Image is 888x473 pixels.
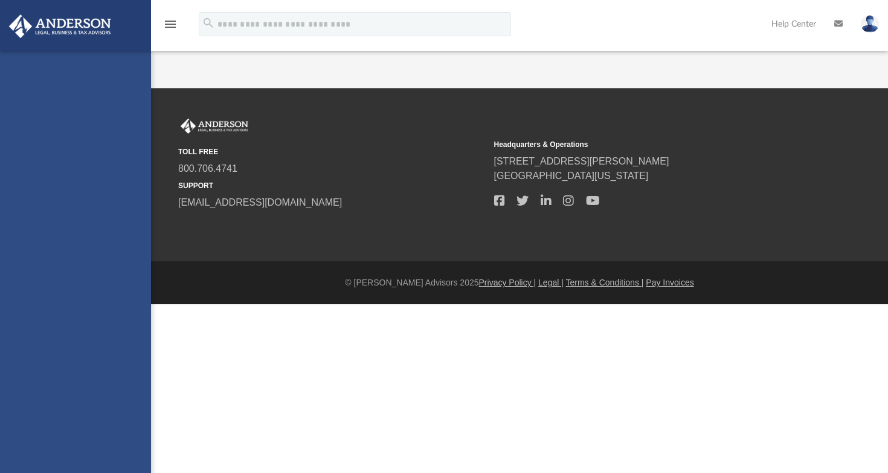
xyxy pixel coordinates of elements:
[538,278,564,287] a: Legal |
[494,139,802,150] small: Headquarters & Operations
[566,278,644,287] a: Terms & Conditions |
[861,15,879,33] img: User Pic
[479,278,536,287] a: Privacy Policy |
[494,171,649,181] a: [GEOGRAPHIC_DATA][US_STATE]
[163,17,178,31] i: menu
[178,180,486,191] small: SUPPORT
[202,16,215,30] i: search
[178,163,237,174] a: 800.706.4741
[494,156,669,166] a: [STREET_ADDRESS][PERSON_NAME]
[163,23,178,31] a: menu
[178,146,486,157] small: TOLL FREE
[646,278,693,287] a: Pay Invoices
[178,197,342,207] a: [EMAIL_ADDRESS][DOMAIN_NAME]
[178,119,251,134] img: Anderson Advisors Platinum Portal
[151,276,888,289] div: © [PERSON_NAME] Advisors 2025
[5,15,115,38] img: Anderson Advisors Platinum Portal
